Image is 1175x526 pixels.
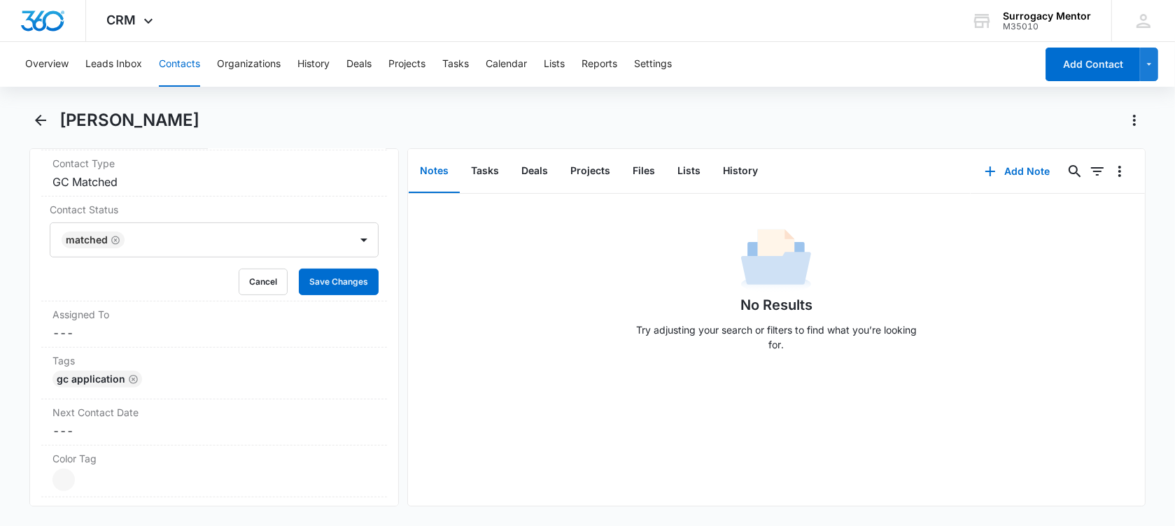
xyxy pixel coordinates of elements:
[52,451,376,466] label: Color Tag
[740,294,812,315] h1: No Results
[52,422,376,439] dd: ---
[299,269,379,295] button: Save Changes
[52,353,376,368] label: Tags
[1123,109,1146,131] button: Actions
[559,150,621,193] button: Projects
[29,109,51,131] button: Back
[544,42,565,87] button: Lists
[409,150,460,193] button: Notes
[510,150,559,193] button: Deals
[460,150,510,193] button: Tasks
[634,42,672,87] button: Settings
[159,42,200,87] button: Contacts
[59,110,199,131] h1: [PERSON_NAME]
[107,13,136,27] span: CRM
[128,374,138,384] button: Remove
[52,405,376,420] label: Next Contact Date
[52,371,142,388] div: GC Application
[1086,160,1109,183] button: Filters
[1003,10,1091,22] div: account name
[239,269,288,295] button: Cancel
[85,42,142,87] button: Leads Inbox
[41,301,387,348] div: Assigned To---
[1109,160,1131,183] button: Overflow Menu
[41,348,387,399] div: TagsGC ApplicationRemove
[66,235,108,245] div: Matched
[1064,160,1086,183] button: Search...
[41,399,387,446] div: Next Contact Date---
[629,322,923,352] p: Try adjusting your search or filters to find what you’re looking for.
[442,42,469,87] button: Tasks
[621,150,666,193] button: Files
[741,225,811,294] img: No Data
[666,150,712,193] button: Lists
[52,173,376,190] dd: GC Matched
[217,42,281,87] button: Organizations
[1003,22,1091,31] div: account id
[52,156,376,171] label: Contact Type
[52,325,376,341] dd: ---
[41,150,387,197] div: Contact TypeGC Matched
[1046,48,1140,81] button: Add Contact
[388,42,425,87] button: Projects
[41,446,387,497] div: Color Tag
[52,307,376,322] label: Assigned To
[50,202,379,217] label: Contact Status
[297,42,330,87] button: History
[108,235,120,245] div: Remove Matched
[25,42,69,87] button: Overview
[582,42,617,87] button: Reports
[486,42,527,87] button: Calendar
[712,150,769,193] button: History
[346,42,372,87] button: Deals
[971,155,1064,188] button: Add Note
